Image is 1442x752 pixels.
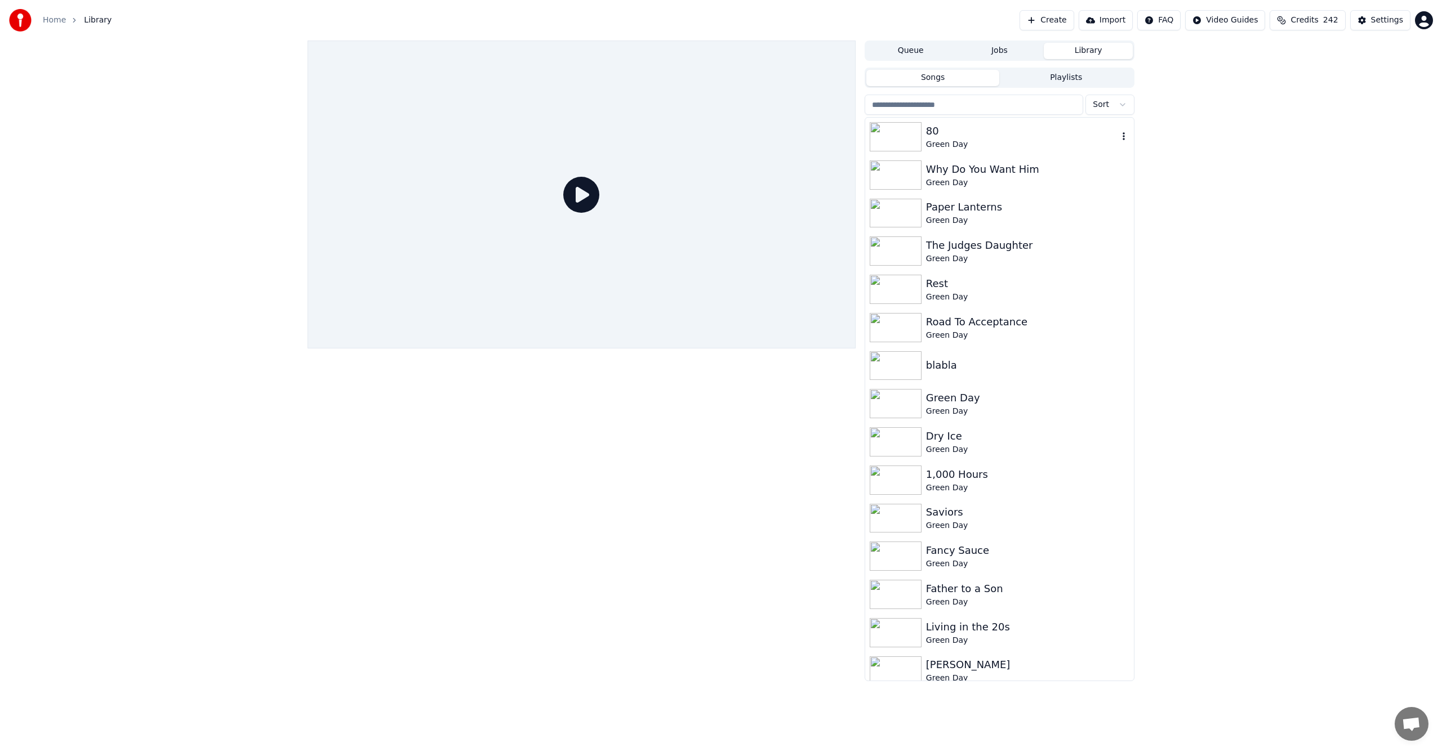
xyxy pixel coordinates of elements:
div: Why Do You Want Him [926,162,1129,177]
div: 1,000 Hours [926,467,1129,482]
div: Green Day [926,482,1129,494]
button: Jobs [955,43,1044,59]
div: The Judges Daughter [926,238,1129,253]
div: Green Day [926,673,1129,684]
button: Video Guides [1185,10,1265,30]
img: youka [9,9,32,32]
div: Open chat [1395,707,1428,741]
nav: breadcrumb [43,15,112,26]
span: Credits [1290,15,1318,26]
button: Credits242 [1270,10,1345,30]
div: Dry Ice [926,428,1129,444]
div: Paper Lanterns [926,199,1129,215]
div: Green Day [926,253,1129,265]
div: Living in the 20s [926,619,1129,635]
button: Songs [866,70,1000,86]
div: Green Day [926,292,1129,303]
button: FAQ [1137,10,1181,30]
div: Green Day [926,139,1118,150]
div: blabla [926,357,1129,373]
div: Green Day [926,558,1129,570]
div: Rest [926,276,1129,292]
div: Green Day [926,330,1129,341]
div: Saviors [926,504,1129,520]
div: Settings [1371,15,1403,26]
span: 242 [1323,15,1338,26]
div: Green Day [926,390,1129,406]
button: Library [1044,43,1133,59]
span: Sort [1093,99,1109,110]
button: Settings [1350,10,1410,30]
div: Road To Acceptance [926,314,1129,330]
div: Green Day [926,635,1129,646]
div: 80 [926,123,1118,139]
button: Queue [866,43,955,59]
div: Fancy Sauce [926,543,1129,558]
div: Green Day [926,177,1129,189]
div: Green Day [926,597,1129,608]
div: [PERSON_NAME] [926,657,1129,673]
button: Create [1020,10,1074,30]
div: Green Day [926,406,1129,417]
span: Library [84,15,112,26]
div: Father to a Son [926,581,1129,597]
div: Green Day [926,444,1129,455]
div: Green Day [926,520,1129,531]
a: Home [43,15,66,26]
button: Import [1079,10,1133,30]
button: Playlists [999,70,1133,86]
div: Green Day [926,215,1129,226]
